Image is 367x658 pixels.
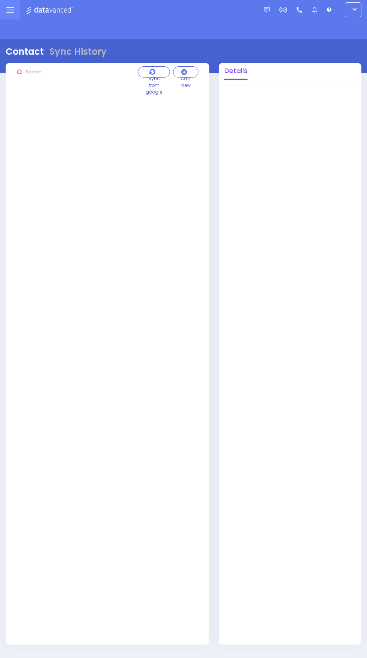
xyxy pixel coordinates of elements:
h3: Details [224,63,248,80]
img: Logo [26,5,76,15]
button: Add new [173,66,198,78]
div: Contact [6,45,44,58]
input: Search [24,65,136,79]
img: message.svg [264,7,270,13]
div: Sync History [49,45,107,58]
a: Sync from google [138,66,170,78]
